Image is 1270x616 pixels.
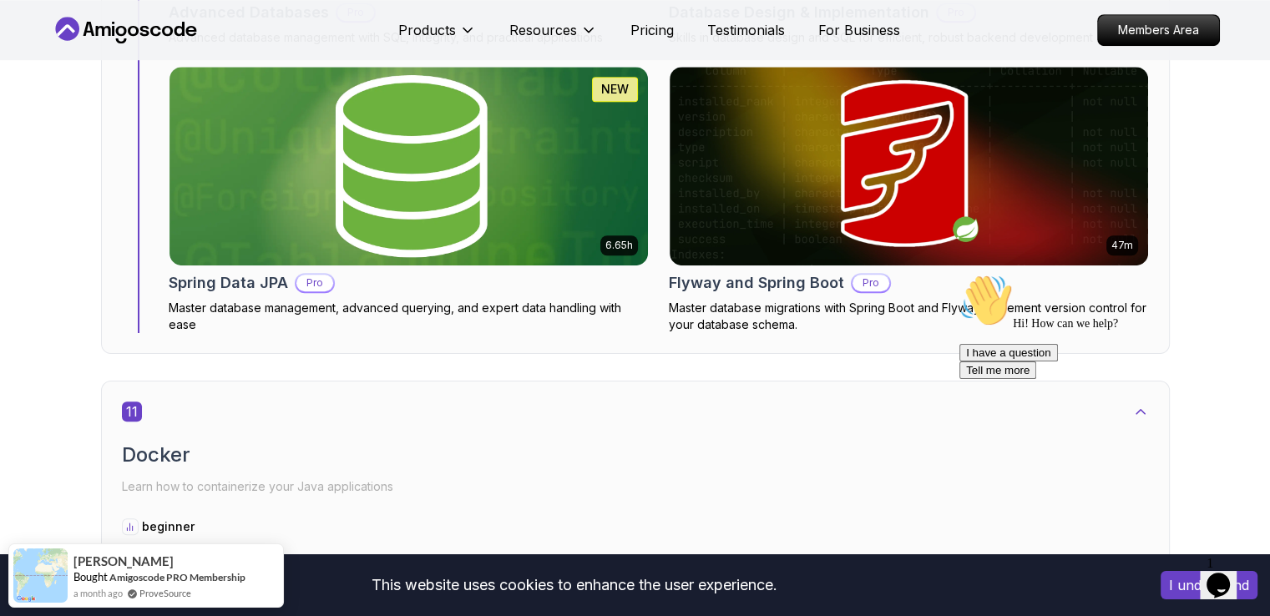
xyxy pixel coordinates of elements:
span: a month ago [73,586,123,600]
a: Members Area [1097,14,1220,46]
button: Products [398,20,476,53]
a: Amigoscode PRO Membership [109,571,245,583]
div: 👋Hi! How can we help?I have a questionTell me more [7,7,307,112]
div: This website uses cookies to enhance the user experience. [13,567,1136,603]
p: 6.65h [605,239,633,252]
p: Pro [853,275,889,291]
span: Bought [73,570,108,583]
h2: Spring Data JPA [169,271,288,295]
h2: Flyway and Spring Boot [669,271,844,295]
a: Flyway and Spring Boot card47mFlyway and Spring BootProMaster database migrations with Spring Boo... [669,66,1149,333]
p: Master database migrations with Spring Boot and Flyway. Implement version control for your databa... [669,300,1149,333]
a: Spring Data JPA card6.65hNEWSpring Data JPAProMaster database management, advanced querying, and ... [169,66,649,333]
button: Resources [509,20,597,53]
button: I have a question [7,77,105,94]
a: Pricing [630,20,674,40]
button: Accept cookies [1161,571,1257,599]
img: provesource social proof notification image [13,548,68,603]
p: Master database management, advanced querying, and expert data handling with ease [169,300,649,333]
p: NEW [601,81,629,98]
img: Flyway and Spring Boot card [670,67,1148,265]
p: 47m [1111,239,1133,252]
img: :wave: [7,7,60,60]
span: 11 [122,401,142,422]
a: For Business [818,20,900,40]
img: Spring Data JPA card [170,67,648,265]
span: [PERSON_NAME] [73,554,174,568]
button: Tell me more [7,94,83,112]
iframe: chat widget [953,267,1253,541]
p: Products [398,20,456,40]
a: Testimonials [707,20,785,40]
h2: Docker [122,442,1149,468]
iframe: chat widget [1200,549,1253,599]
a: ProveSource [139,586,191,600]
span: Hi! How can we help? [7,50,165,63]
p: Resources [509,20,577,40]
p: Members Area [1098,15,1219,45]
p: Pro [296,275,333,291]
p: beginner [142,518,195,535]
p: Learn how to containerize your Java applications [122,475,1149,498]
